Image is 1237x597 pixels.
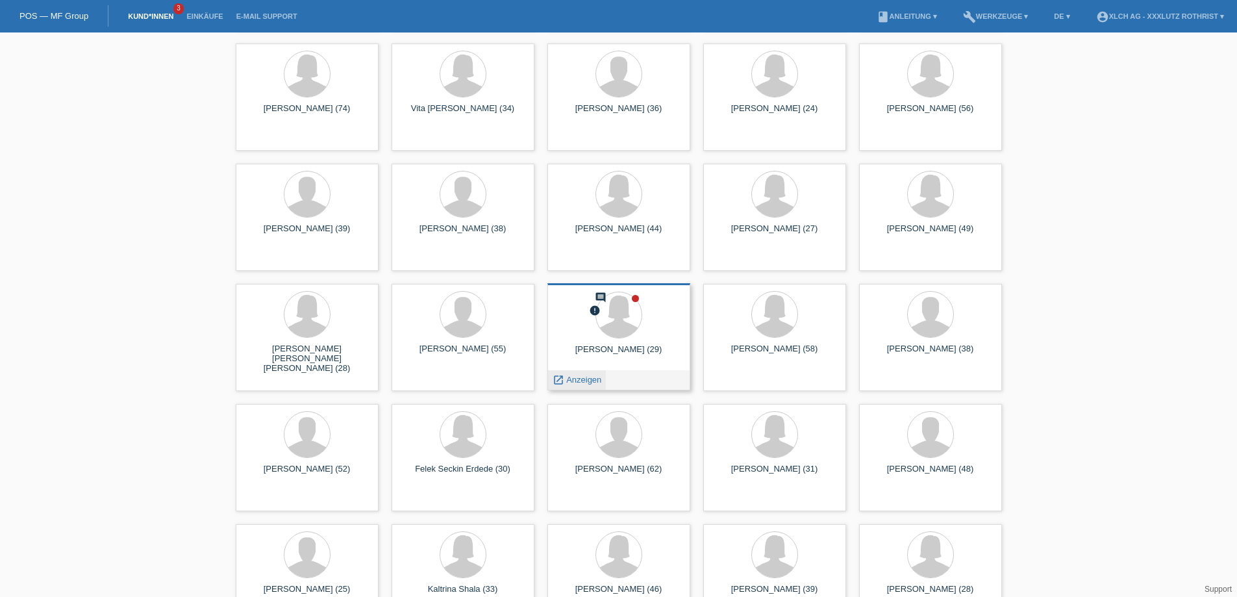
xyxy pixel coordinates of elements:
div: [PERSON_NAME] (74) [246,103,368,124]
div: [PERSON_NAME] (52) [246,464,368,485]
a: Einkäufe [180,12,229,20]
div: [PERSON_NAME] [PERSON_NAME] [PERSON_NAME] (28) [246,344,368,367]
div: [PERSON_NAME] (62) [558,464,680,485]
a: buildWerkzeuge ▾ [956,12,1035,20]
a: bookAnleitung ▾ [870,12,943,20]
i: build [963,10,976,23]
a: DE ▾ [1047,12,1076,20]
div: [PERSON_NAME] (24) [714,103,836,124]
span: 3 [173,3,184,14]
div: [PERSON_NAME] (49) [869,223,992,244]
div: [PERSON_NAME] (55) [402,344,524,364]
div: [PERSON_NAME] (44) [558,223,680,244]
i: book [877,10,890,23]
a: launch Anzeigen [553,375,602,385]
div: [PERSON_NAME] (39) [246,223,368,244]
a: account_circleXLCH AG - XXXLutz Rothrist ▾ [1090,12,1231,20]
a: POS — MF Group [19,11,88,21]
div: [PERSON_NAME] (38) [402,223,524,244]
span: Anzeigen [566,375,601,385]
div: [PERSON_NAME] (29) [558,344,680,365]
a: Kund*innen [121,12,180,20]
div: [PERSON_NAME] (31) [714,464,836,485]
div: Neuer Kommentar [595,292,606,305]
div: [PERSON_NAME] (38) [869,344,992,364]
i: comment [595,292,606,303]
div: Zurückgewiesen [589,305,601,318]
a: Support [1205,585,1232,594]
i: launch [553,374,564,386]
div: Vita [PERSON_NAME] (34) [402,103,524,124]
div: [PERSON_NAME] (27) [714,223,836,244]
i: error [589,305,601,316]
a: E-Mail Support [230,12,304,20]
i: account_circle [1096,10,1109,23]
div: [PERSON_NAME] (48) [869,464,992,485]
div: Felek Seckin Erdede (30) [402,464,524,485]
div: [PERSON_NAME] (58) [714,344,836,364]
div: [PERSON_NAME] (56) [869,103,992,124]
div: [PERSON_NAME] (36) [558,103,680,124]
